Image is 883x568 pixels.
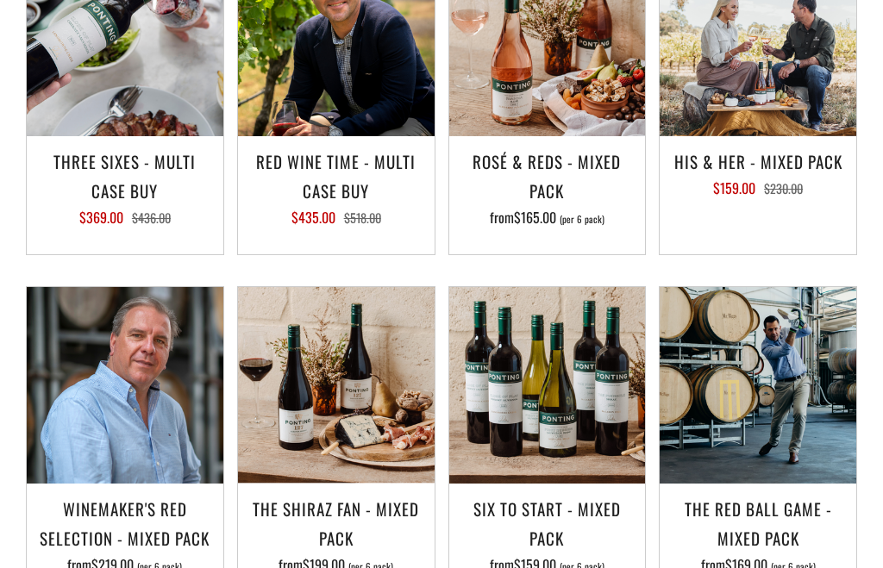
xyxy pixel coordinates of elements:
[35,147,215,205] h3: Three Sixes - Multi Case Buy
[713,178,755,198] span: $159.00
[449,147,646,233] a: Rosé & Reds - Mixed Pack from$165.00 (per 6 pack)
[247,147,426,205] h3: Red Wine Time - Multi Case Buy
[79,207,123,228] span: $369.00
[344,209,381,227] span: $518.00
[660,147,856,233] a: His & Her - Mixed Pack $159.00 $230.00
[458,494,637,552] h3: Six To Start - Mixed Pack
[668,147,848,176] h3: His & Her - Mixed Pack
[668,494,848,552] h3: The Red Ball Game - Mixed Pack
[764,179,803,197] span: $230.00
[514,207,556,228] span: $165.00
[27,147,223,233] a: Three Sixes - Multi Case Buy $369.00 $436.00
[560,215,604,224] span: (per 6 pack)
[35,494,215,552] h3: Winemaker's Red Selection - Mixed Pack
[458,147,637,205] h3: Rosé & Reds - Mixed Pack
[238,147,435,233] a: Red Wine Time - Multi Case Buy $435.00 $518.00
[132,209,171,227] span: $436.00
[490,207,604,228] span: from
[247,494,426,552] h3: The Shiraz Fan - Mixed Pack
[291,207,335,228] span: $435.00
